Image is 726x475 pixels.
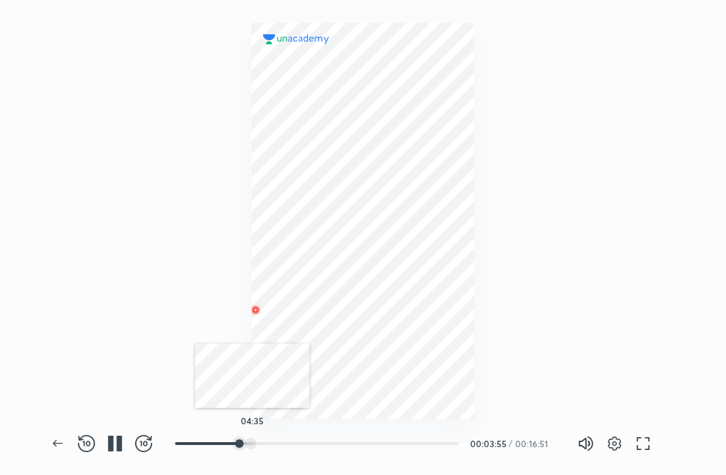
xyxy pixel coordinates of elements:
[241,416,264,425] h5: 04:35
[509,439,512,448] div: /
[515,439,555,448] div: 00:16:51
[263,34,330,44] img: logo.2a7e12a2.svg
[470,439,506,448] div: 00:03:55
[247,301,264,319] img: wMgqJGBwKWe8AAAAABJRU5ErkJggg==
